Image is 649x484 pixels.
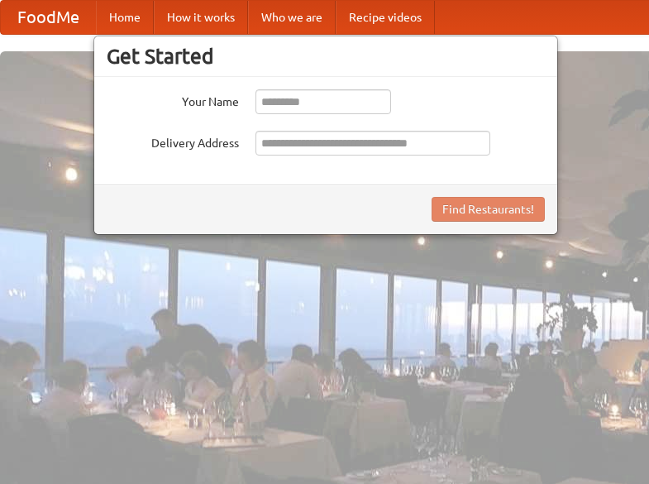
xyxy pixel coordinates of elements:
[107,89,239,110] label: Your Name
[432,197,545,222] button: Find Restaurants!
[336,1,435,34] a: Recipe videos
[248,1,336,34] a: Who we are
[107,44,545,69] h3: Get Started
[107,131,239,151] label: Delivery Address
[96,1,154,34] a: Home
[154,1,248,34] a: How it works
[1,1,96,34] a: FoodMe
